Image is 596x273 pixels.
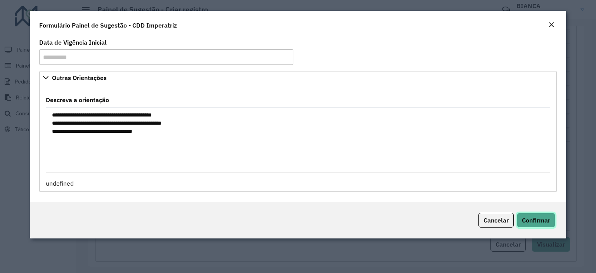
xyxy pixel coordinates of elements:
[546,20,557,30] button: Close
[39,21,177,30] h4: Formulário Painel de Sugestão - CDD Imperatriz
[517,213,555,228] button: Confirmar
[39,38,107,47] label: Data de Vigência Inicial
[478,213,514,228] button: Cancelar
[483,216,509,224] span: Cancelar
[46,95,109,104] label: Descreva a orientação
[52,75,107,81] span: Outras Orientações
[39,84,557,192] div: Outras Orientações
[46,179,74,187] span: undefined
[548,22,554,28] em: Fechar
[39,71,557,84] a: Outras Orientações
[522,216,550,224] span: Confirmar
